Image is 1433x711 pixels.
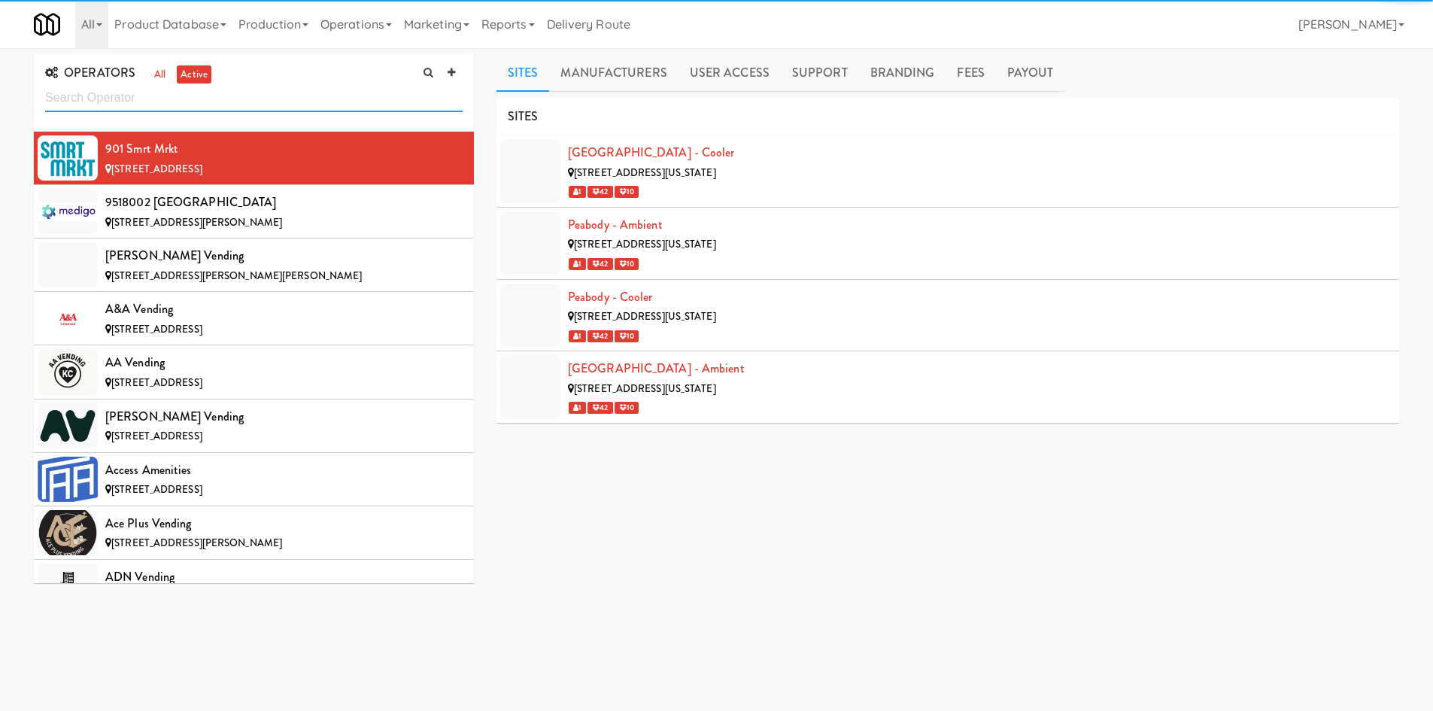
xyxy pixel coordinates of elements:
[105,351,463,374] div: AA Vending
[569,330,586,342] span: 1
[34,400,474,453] li: [PERSON_NAME] Vending[STREET_ADDRESS]
[111,215,282,229] span: [STREET_ADDRESS][PERSON_NAME]
[615,330,639,342] span: 10
[34,292,474,345] li: A&A Vending[STREET_ADDRESS]
[34,132,474,185] li: 901 Smrt Mrkt[STREET_ADDRESS]
[568,288,653,305] a: Peabody - Cooler
[34,453,474,506] li: Access Amenities[STREET_ADDRESS]
[45,84,463,112] input: Search Operator
[508,108,539,125] span: SITES
[105,406,463,428] div: [PERSON_NAME] Vending
[587,186,612,198] span: 42
[34,560,474,613] li: ADN Vending[STREET_ADDRESS]
[111,429,202,443] span: [STREET_ADDRESS]
[587,330,612,342] span: 42
[549,54,678,92] a: Manufacturers
[177,65,211,84] a: active
[111,536,282,550] span: [STREET_ADDRESS][PERSON_NAME]
[568,144,735,161] a: [GEOGRAPHIC_DATA] - Cooler
[105,566,463,588] div: ADN Vending
[105,459,463,482] div: Access Amenities
[615,402,639,414] span: 10
[679,54,781,92] a: User Access
[34,239,474,292] li: [PERSON_NAME] Vending[STREET_ADDRESS][PERSON_NAME][PERSON_NAME]
[569,186,586,198] span: 1
[574,166,716,180] span: [STREET_ADDRESS][US_STATE]
[946,54,995,92] a: Fees
[105,512,463,535] div: Ace Plus Vending
[111,375,202,390] span: [STREET_ADDRESS]
[568,216,663,233] a: Peabody - Ambient
[105,298,463,321] div: A&A Vending
[574,309,716,324] span: [STREET_ADDRESS][US_STATE]
[111,322,202,336] span: [STREET_ADDRESS]
[569,258,586,270] span: 1
[587,258,612,270] span: 42
[496,54,550,92] a: Sites
[105,191,463,214] div: 9518002 [GEOGRAPHIC_DATA]
[34,506,474,560] li: Ace Plus Vending[STREET_ADDRESS][PERSON_NAME]
[615,258,639,270] span: 10
[587,402,612,414] span: 42
[111,162,202,176] span: [STREET_ADDRESS]
[568,360,745,377] a: [GEOGRAPHIC_DATA] - Ambient
[105,245,463,267] div: [PERSON_NAME] Vending
[105,138,463,160] div: 901 Smrt Mrkt
[45,64,135,81] span: OPERATORS
[859,54,946,92] a: Branding
[34,185,474,239] li: 9518002 [GEOGRAPHIC_DATA][STREET_ADDRESS][PERSON_NAME]
[569,402,586,414] span: 1
[615,186,639,198] span: 10
[34,345,474,399] li: AA Vending[STREET_ADDRESS]
[150,65,169,84] a: all
[574,381,716,396] span: [STREET_ADDRESS][US_STATE]
[996,54,1065,92] a: Payout
[111,482,202,497] span: [STREET_ADDRESS]
[34,11,60,38] img: Micromart
[574,237,716,251] span: [STREET_ADDRESS][US_STATE]
[781,54,859,92] a: Support
[111,269,362,283] span: [STREET_ADDRESS][PERSON_NAME][PERSON_NAME]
